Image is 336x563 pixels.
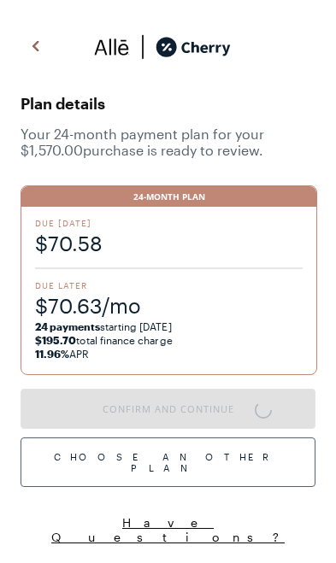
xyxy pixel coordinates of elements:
span: Due Later [35,279,303,291]
img: svg%3e [26,33,46,59]
button: Confirm and Continue [21,389,315,429]
img: svg%3e [130,34,156,60]
strong: 24 payments [35,320,100,332]
strong: $195.70 [35,334,76,346]
span: starting [DATE] total finance charge APR [35,320,303,361]
span: $70.58 [35,229,303,257]
span: Your 24 -month payment plan for your $1,570.00 purchase is ready to review. [21,126,315,158]
span: $70.63/mo [35,291,303,320]
span: Due [DATE] [35,217,303,229]
img: svg%3e [94,34,130,60]
div: 24-Month Plan [21,186,316,207]
span: Plan details [21,90,315,117]
img: cherry_black_logo-DrOE_MJI.svg [156,34,231,60]
strong: 11.96% [35,348,69,360]
button: Have Questions? [21,514,315,545]
div: Choose Another Plan [21,437,315,487]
